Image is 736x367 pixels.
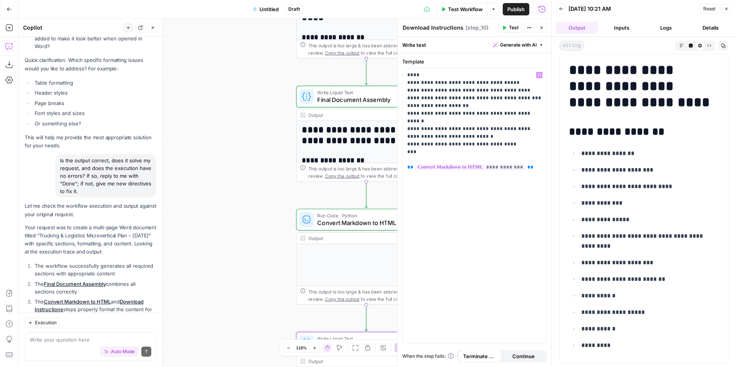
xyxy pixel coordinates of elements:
a: Convert Markdown to HTML [44,299,111,305]
button: Inputs [601,22,642,34]
span: Reset [703,5,716,12]
span: 118% [296,345,307,351]
p: Quick clarification: Which specific formatting issues would you like to address? For example: [25,56,156,72]
span: Generate with AI [500,42,537,48]
div: This output is too large & has been abbreviated for review. to view the full content. [308,288,432,303]
g: Edge from step_8 to step_9 [365,182,368,208]
a: Final Document Assembly [44,281,106,287]
g: Edge from step_9 to step_10 [365,305,368,331]
span: Convert Markdown to HTML [317,218,411,227]
div: This output is too large & has been abbreviated for review. to view the full content. [308,42,432,57]
span: Execution [35,319,57,326]
span: ( step_10 ) [465,24,488,32]
div: Output [308,358,411,365]
li: Font styles and sizes [33,109,156,117]
button: Test Workflow [436,3,487,15]
span: Run Code · Python [317,212,411,219]
a: When the step fails: [402,353,454,360]
span: Publish [507,5,525,13]
span: Continue [512,352,535,360]
li: The workflow successfully generates all required sections with appropriate content [33,262,156,277]
div: Run Code · PythonConvert Markdown to HTMLStep 9OutputThis output is too large & has been abbrevia... [296,209,437,305]
span: Test [509,24,519,31]
div: Copilot [23,24,121,32]
g: Edge from step_7 to step_8 [365,58,368,85]
li: Or something else? [33,120,156,127]
button: Continue [502,350,545,362]
span: Write Liquid Text [317,89,411,96]
button: Execution [25,318,60,328]
span: Final Document Assembly [317,95,411,104]
div: Write text [398,37,551,53]
label: Template [402,58,547,65]
textarea: Download Instructions [403,24,463,32]
span: Copy the output [325,50,359,55]
p: Your request was to create a multi-page Word document titled "Trucking & Logistics Microvertical ... [25,224,156,256]
li: Table formatting [33,79,156,87]
p: Let me check the workflow execution and output against your original request. [25,202,156,218]
span: Copy the output [325,296,359,302]
div: Is the output correct, does it solve my request, and does the execution have no errors? If so, re... [55,154,156,197]
div: This output is too large & has been abbreviated for review. to view the full content. [308,165,432,180]
button: Publish [503,3,529,15]
span: string [559,41,584,51]
li: The and steps properly format the content for Word [33,298,156,321]
button: Details [690,22,731,34]
span: Terminate Workflow [463,352,497,360]
button: Test [498,23,522,33]
li: Improve the HTML-to-Word formatting we just added to make it look better when opened in Word? [33,27,156,50]
div: Output [308,235,411,242]
li: Header styles [33,89,156,97]
li: Page breaks [33,99,156,107]
button: Untitled [248,3,283,15]
span: Copy the output [325,173,359,178]
span: Auto Mode [111,348,135,355]
button: Reset [700,4,719,14]
p: This will help me provide the most appropriate solution for your needs. [25,133,156,150]
span: Draft [288,6,300,13]
li: The combines all sections correctly [33,280,156,295]
button: Auto Mode [100,347,138,357]
span: Test Workflow [448,5,483,13]
span: Write Liquid Text [317,335,410,342]
div: Output [308,112,411,119]
button: Generate with AI [490,40,547,50]
button: Output [556,22,598,34]
span: Untitled [259,5,279,13]
button: Logs [646,22,687,34]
